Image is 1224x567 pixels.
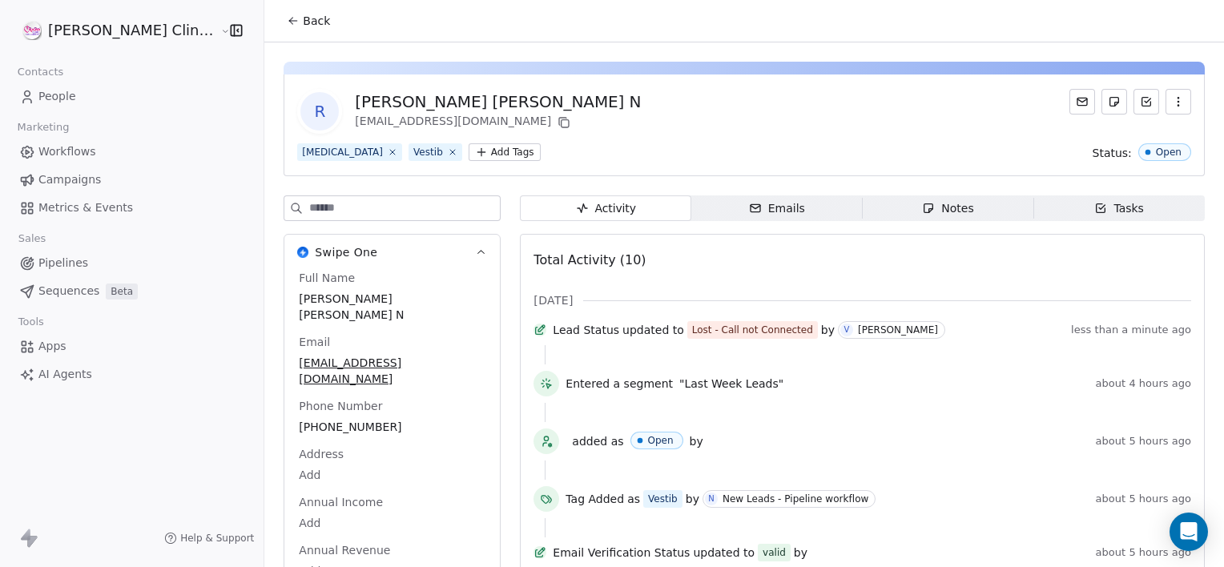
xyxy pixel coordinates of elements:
[821,322,835,338] span: by
[1096,546,1191,559] span: about 5 hours ago
[572,433,623,449] span: added as
[693,545,755,561] span: updated to
[413,145,443,159] div: Vestib
[553,322,619,338] span: Lead Status
[763,545,786,561] div: valid
[299,515,485,531] span: Add
[1170,513,1208,551] div: Open Intercom Messenger
[38,88,76,105] span: People
[749,200,805,217] div: Emails
[355,113,641,132] div: [EMAIL_ADDRESS][DOMAIN_NAME]
[708,493,715,505] div: N
[296,270,358,286] span: Full Name
[1096,377,1191,390] span: about 4 hours ago
[566,491,624,507] span: Tag Added
[38,255,88,271] span: Pipelines
[297,247,308,258] img: Swipe One
[38,143,96,160] span: Workflows
[627,491,640,507] span: as
[1093,145,1132,161] span: Status:
[13,278,251,304] a: SequencesBeta
[48,20,216,41] span: [PERSON_NAME] Clinic External
[38,199,133,216] span: Metrics & Events
[622,322,684,338] span: updated to
[296,334,333,350] span: Email
[164,532,254,545] a: Help & Support
[858,324,938,336] div: [PERSON_NAME]
[315,244,377,260] span: Swipe One
[553,545,690,561] span: Email Verification Status
[277,6,340,35] button: Back
[284,235,500,270] button: Swipe OneSwipe One
[13,195,251,221] a: Metrics & Events
[38,283,99,300] span: Sequences
[13,333,251,360] a: Apps
[299,291,485,323] span: [PERSON_NAME] [PERSON_NAME] N
[303,13,330,29] span: Back
[794,545,807,561] span: by
[566,376,673,392] span: Entered a segment
[844,324,850,336] div: V
[299,419,485,435] span: [PHONE_NUMBER]
[300,92,339,131] span: R
[296,494,386,510] span: Annual Income
[13,361,251,388] a: AI Agents
[10,60,70,84] span: Contacts
[38,366,92,383] span: AI Agents
[679,376,783,392] span: "Last Week Leads"
[22,21,42,40] img: RASYA-Clinic%20Circle%20icon%20Transparent.png
[692,322,813,338] div: Lost - Call not Connected
[533,292,573,308] span: [DATE]
[13,83,251,110] a: People
[11,227,53,251] span: Sales
[180,532,254,545] span: Help & Support
[723,493,868,505] div: New Leads - Pipeline workflow
[10,115,76,139] span: Marketing
[38,171,101,188] span: Campaigns
[11,310,50,334] span: Tools
[296,542,393,558] span: Annual Revenue
[296,446,347,462] span: Address
[13,167,251,193] a: Campaigns
[1071,324,1191,336] span: less than a minute ago
[1094,200,1144,217] div: Tasks
[686,491,699,507] span: by
[1096,435,1191,448] span: about 5 hours ago
[648,435,674,446] div: Open
[302,145,383,159] div: [MEDICAL_DATA]
[296,398,385,414] span: Phone Number
[299,355,485,387] span: [EMAIL_ADDRESS][DOMAIN_NAME]
[13,139,251,165] a: Workflows
[38,338,66,355] span: Apps
[1156,147,1182,158] div: Open
[355,90,641,113] div: [PERSON_NAME] [PERSON_NAME] N
[469,143,541,161] button: Add Tags
[13,250,251,276] a: Pipelines
[533,252,646,267] span: Total Activity (10)
[922,200,973,217] div: Notes
[106,283,138,300] span: Beta
[648,492,678,506] div: Vestib
[299,467,485,483] span: Add
[690,433,703,449] span: by
[19,17,209,44] button: [PERSON_NAME] Clinic External
[1096,493,1191,505] span: about 5 hours ago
